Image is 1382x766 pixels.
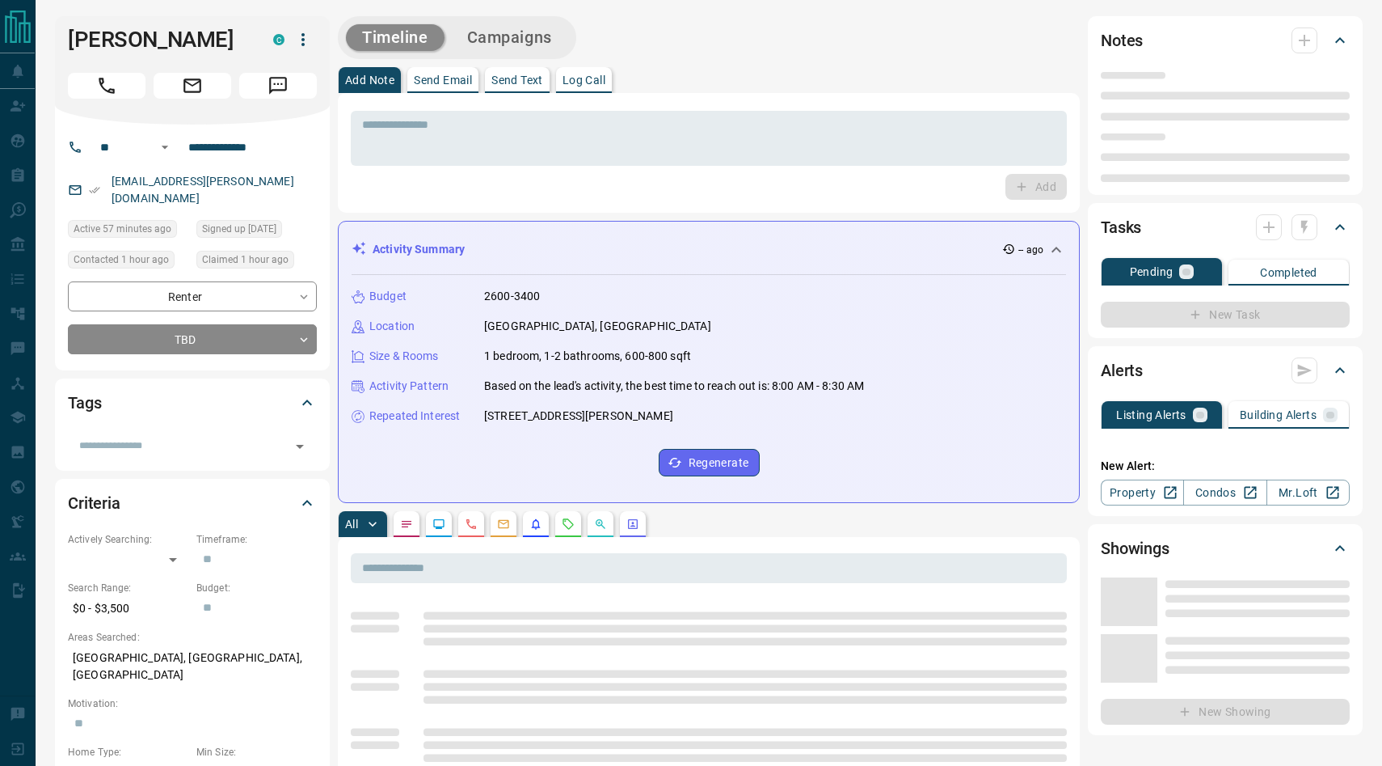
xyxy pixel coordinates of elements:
h1: [PERSON_NAME] [68,27,249,53]
p: Motivation: [68,696,317,711]
p: Timeframe: [196,532,317,547]
p: Size & Rooms [369,348,439,365]
div: TBD [68,324,317,354]
svg: Calls [465,518,478,531]
svg: Email Verified [89,184,100,196]
p: All [345,518,358,530]
p: 2600-3400 [484,288,540,305]
p: Listing Alerts [1116,409,1186,421]
p: Search Range: [68,581,188,595]
div: Showings [1101,529,1350,568]
button: Regenerate [659,449,760,476]
svg: Agent Actions [626,518,639,531]
p: Send Text [491,74,543,86]
a: Condos [1183,480,1266,506]
span: Claimed 1 hour ago [202,252,289,268]
h2: Tags [68,390,101,416]
h2: Notes [1101,28,1143,53]
svg: Opportunities [594,518,607,531]
p: Based on the lead's activity, the best time to reach out is: 8:00 AM - 8:30 AM [484,378,864,395]
a: Mr.Loft [1266,480,1350,506]
p: Actively Searching: [68,532,188,547]
p: Budget [369,288,407,305]
svg: Lead Browsing Activity [432,518,445,531]
span: Active 57 minutes ago [74,221,171,237]
p: Repeated Interest [369,408,460,425]
p: -- ago [1018,243,1043,257]
span: Contacted 1 hour ago [74,252,169,268]
div: Mon Aug 18 2025 [68,251,188,273]
a: Property [1101,480,1184,506]
p: [GEOGRAPHIC_DATA], [GEOGRAPHIC_DATA], [GEOGRAPHIC_DATA] [68,645,317,688]
svg: Emails [497,518,510,531]
a: [EMAIL_ADDRESS][PERSON_NAME][DOMAIN_NAME] [112,175,294,205]
p: New Alert: [1101,458,1350,475]
h2: Criteria [68,490,120,516]
button: Open [289,435,311,458]
p: [STREET_ADDRESS][PERSON_NAME] [484,408,673,425]
p: Location [369,318,415,335]
div: Tasks [1101,208,1350,247]
div: Criteria [68,484,317,523]
button: Open [155,138,175,157]
p: Activity Pattern [369,378,449,395]
p: Building Alerts [1240,409,1317,421]
h2: Alerts [1101,358,1143,383]
p: Add Note [345,74,394,86]
button: Timeline [346,24,445,51]
div: Renter [68,281,317,311]
p: Log Call [562,74,605,86]
p: Pending [1130,266,1173,277]
svg: Notes [400,518,413,531]
p: Home Type: [68,745,188,760]
p: 1 bedroom, 1-2 bathrooms, 600-800 sqft [484,348,691,365]
p: [GEOGRAPHIC_DATA], [GEOGRAPHIC_DATA] [484,318,711,335]
button: Campaigns [451,24,568,51]
div: Alerts [1101,351,1350,390]
span: Message [239,73,317,99]
div: Mon Aug 18 2025 [196,251,317,273]
p: Areas Searched: [68,630,317,645]
h2: Showings [1101,535,1169,561]
h2: Tasks [1101,214,1141,240]
div: condos.ca [273,34,284,45]
p: Min Size: [196,745,317,760]
span: Call [68,73,145,99]
div: Notes [1101,21,1350,60]
div: Activity Summary-- ago [352,235,1066,265]
p: $0 - $3,500 [68,595,188,622]
p: Budget: [196,581,317,595]
p: Completed [1260,267,1317,278]
p: Activity Summary [373,241,465,258]
div: Mon Aug 12 2024 [196,220,317,243]
svg: Requests [562,518,575,531]
span: Email [154,73,231,99]
p: Send Email [414,74,472,86]
div: Mon Aug 18 2025 [68,220,188,243]
svg: Listing Alerts [529,518,542,531]
span: Signed up [DATE] [202,221,276,237]
div: Tags [68,383,317,422]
